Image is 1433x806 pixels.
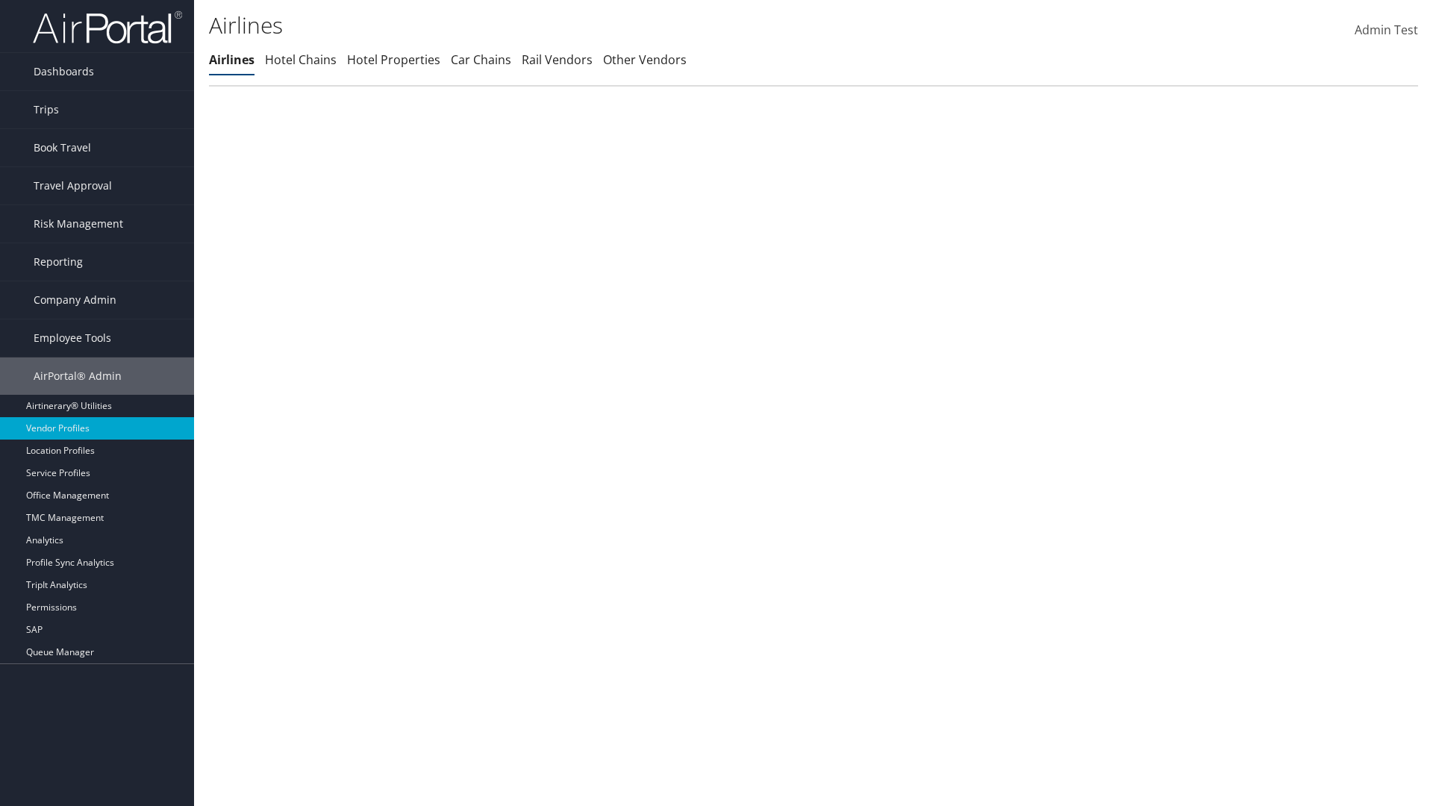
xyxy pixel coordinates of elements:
a: Hotel Chains [265,51,337,68]
a: Other Vendors [603,51,687,68]
a: Hotel Properties [347,51,440,68]
a: Car Chains [451,51,511,68]
a: Airlines [209,51,255,68]
span: Book Travel [34,129,91,166]
span: Trips [34,91,59,128]
span: AirPortal® Admin [34,357,122,395]
h1: Airlines [209,10,1015,41]
span: Company Admin [34,281,116,319]
span: Reporting [34,243,83,281]
span: Risk Management [34,205,123,243]
span: Dashboards [34,53,94,90]
span: Travel Approval [34,167,112,204]
a: Rail Vendors [522,51,593,68]
span: Employee Tools [34,319,111,357]
img: airportal-logo.png [33,10,182,45]
a: Admin Test [1355,7,1418,54]
span: Admin Test [1355,22,1418,38]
